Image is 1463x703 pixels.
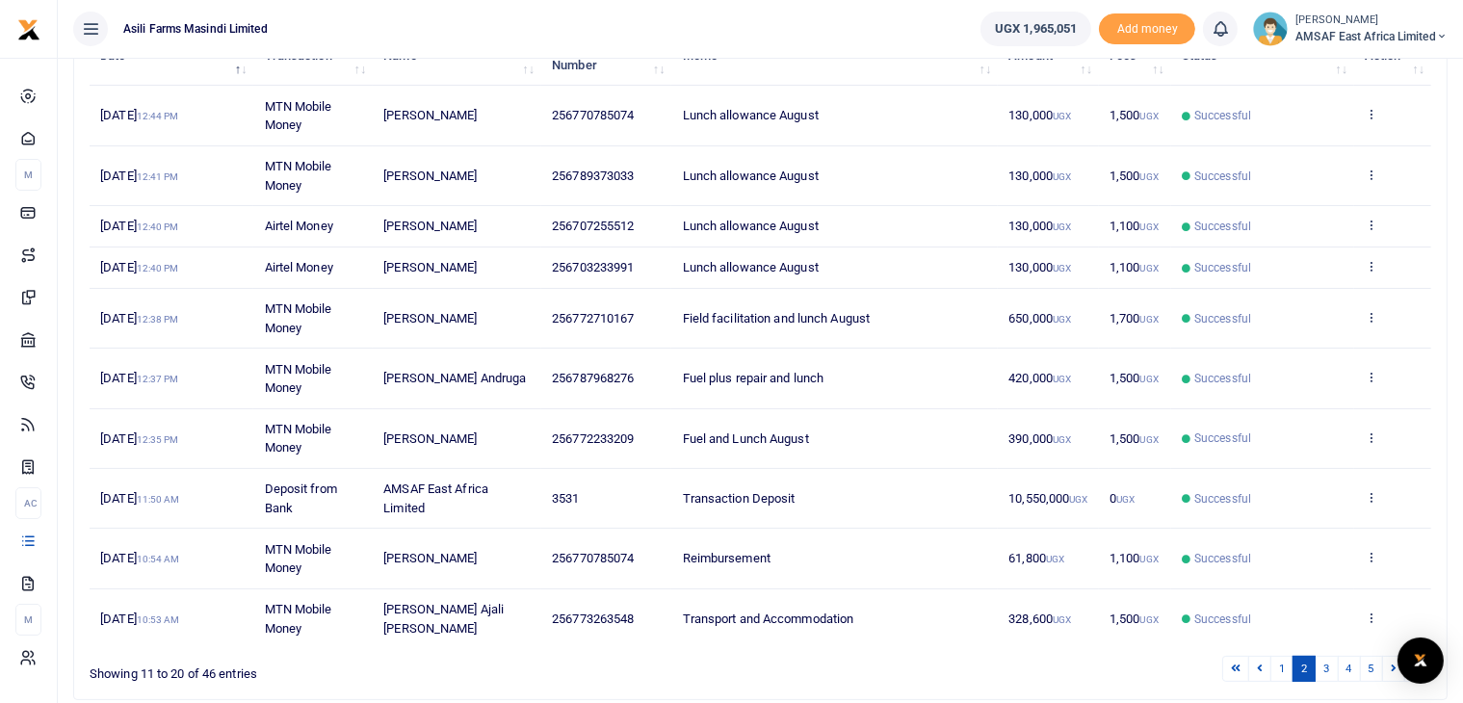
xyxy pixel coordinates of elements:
span: MTN Mobile Money [265,602,332,636]
span: [PERSON_NAME] Ajali [PERSON_NAME] [383,602,504,636]
span: 256787968276 [552,371,634,385]
span: Lunch allowance August [683,169,819,183]
small: UGX [1053,111,1071,121]
span: Successful [1194,218,1251,235]
small: 12:37 PM [137,374,179,384]
span: [PERSON_NAME] [383,169,477,183]
span: 1,500 [1110,169,1159,183]
span: 1,500 [1110,431,1159,446]
span: 256772710167 [552,311,634,325]
span: MTN Mobile Money [265,362,332,396]
small: UGX [1140,111,1159,121]
span: 3531 [552,491,579,506]
span: Successful [1194,550,1251,567]
span: 420,000 [1008,371,1071,385]
small: UGX [1140,221,1159,232]
small: UGX [1053,614,1071,625]
span: Successful [1194,107,1251,124]
span: 1,100 [1110,551,1159,565]
span: Transport and Accommodation [683,612,854,626]
span: MTN Mobile Money [265,301,332,335]
span: Successful [1194,490,1251,508]
span: 256770785074 [552,551,634,565]
span: [PERSON_NAME] [383,551,477,565]
span: 130,000 [1008,219,1071,233]
small: UGX [1053,263,1071,273]
span: AMSAF East Africa Limited [383,482,488,515]
small: 12:38 PM [137,314,179,325]
span: UGX 1,965,051 [995,19,1077,39]
span: Successful [1194,259,1251,276]
small: 12:44 PM [137,111,179,121]
li: M [15,604,41,636]
small: UGX [1053,221,1071,232]
small: UGX [1046,554,1064,564]
small: UGX [1140,614,1159,625]
span: 0 [1110,491,1135,506]
span: [DATE] [100,431,178,446]
span: 10,550,000 [1008,491,1087,506]
span: Successful [1194,370,1251,387]
li: M [15,159,41,191]
small: UGX [1053,171,1071,182]
span: [DATE] [100,108,178,122]
small: UGX [1116,494,1135,505]
span: 256773263548 [552,612,634,626]
span: 256707255512 [552,219,634,233]
span: Transaction Deposit [683,491,796,506]
a: 3 [1315,656,1338,682]
span: Airtel Money [265,219,333,233]
span: [PERSON_NAME] [383,108,477,122]
span: 256703233991 [552,260,634,274]
li: Ac [15,487,41,519]
span: Successful [1194,310,1251,327]
a: logo-small logo-large logo-large [17,21,40,36]
span: MTN Mobile Money [265,159,332,193]
small: UGX [1140,314,1159,325]
div: Showing 11 to 20 of 46 entries [90,654,640,684]
span: MTN Mobile Money [265,542,332,576]
span: [PERSON_NAME] [383,219,477,233]
small: 12:40 PM [137,221,179,232]
span: 1,100 [1110,219,1159,233]
span: 1,700 [1110,311,1159,325]
small: UGX [1053,314,1071,325]
a: Add money [1099,20,1195,35]
span: Successful [1194,611,1251,628]
li: Wallet ballance [973,12,1099,46]
div: Open Intercom Messenger [1398,638,1444,684]
small: 12:35 PM [137,434,179,445]
small: UGX [1053,434,1071,445]
small: 10:53 AM [137,614,180,625]
img: profile-user [1253,12,1288,46]
small: UGX [1140,554,1159,564]
span: [DATE] [100,169,178,183]
a: 4 [1338,656,1361,682]
span: MTN Mobile Money [265,99,332,133]
small: UGX [1069,494,1087,505]
span: AMSAF East Africa Limited [1295,28,1448,45]
span: 1,100 [1110,260,1159,274]
a: 1 [1270,656,1293,682]
span: Lunch allowance August [683,260,819,274]
a: UGX 1,965,051 [980,12,1091,46]
a: 5 [1360,656,1383,682]
span: [DATE] [100,311,178,325]
span: MTN Mobile Money [265,422,332,456]
span: 650,000 [1008,311,1071,325]
span: 1,500 [1110,371,1159,385]
span: 328,600 [1008,612,1071,626]
a: 2 [1293,656,1316,682]
span: 256789373033 [552,169,634,183]
small: 12:40 PM [137,263,179,273]
span: Lunch allowance August [683,219,819,233]
span: Field facilitation and lunch August [683,311,871,325]
span: 390,000 [1008,431,1071,446]
span: 130,000 [1008,108,1071,122]
span: Successful [1194,168,1251,185]
span: [PERSON_NAME] [383,260,477,274]
a: profile-user [PERSON_NAME] AMSAF East Africa Limited [1253,12,1448,46]
span: Fuel plus repair and lunch [683,371,824,385]
span: Reimbursement [683,551,771,565]
span: 130,000 [1008,260,1071,274]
